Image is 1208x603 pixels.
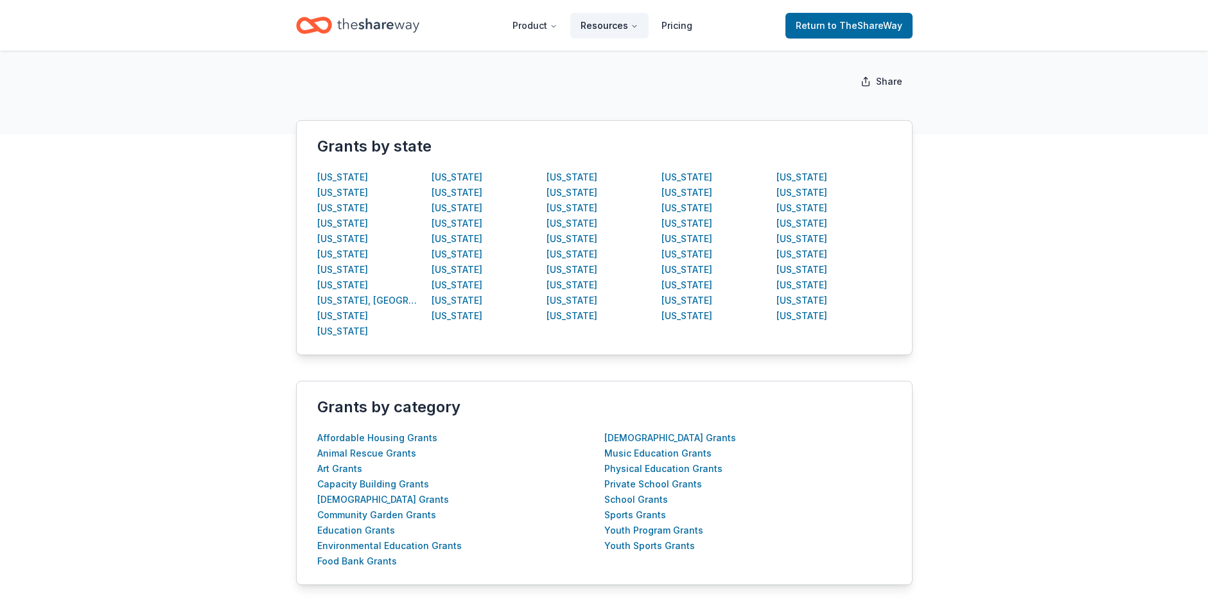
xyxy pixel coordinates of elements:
[317,216,368,231] button: [US_STATE]
[317,430,437,446] button: Affordable Housing Grants
[604,492,668,507] button: School Grants
[547,293,597,308] button: [US_STATE]
[661,216,712,231] button: [US_STATE]
[317,262,368,277] button: [US_STATE]
[604,446,712,461] div: Music Education Grants
[776,293,827,308] button: [US_STATE]
[432,200,482,216] button: [US_STATE]
[432,262,482,277] button: [US_STATE]
[317,231,368,247] div: [US_STATE]
[776,247,827,262] button: [US_STATE]
[317,247,368,262] button: [US_STATE]
[547,170,597,185] button: [US_STATE]
[317,308,368,324] button: [US_STATE]
[317,293,421,308] button: [US_STATE], [GEOGRAPHIC_DATA]
[776,185,827,200] button: [US_STATE]
[317,492,449,507] button: [DEMOGRAPHIC_DATA] Grants
[317,523,395,538] button: Education Grants
[661,293,712,308] button: [US_STATE]
[776,231,827,247] button: [US_STATE]
[776,216,827,231] button: [US_STATE]
[604,461,722,476] button: Physical Education Grants
[661,231,712,247] button: [US_STATE]
[317,554,397,569] button: Food Bank Grants
[547,231,597,247] button: [US_STATE]
[604,430,736,446] div: [DEMOGRAPHIC_DATA] Grants
[604,523,703,538] button: Youth Program Grants
[317,446,416,461] button: Animal Rescue Grants
[432,170,482,185] button: [US_STATE]
[785,13,913,39] a: Returnto TheShareWay
[317,538,462,554] button: Environmental Education Grants
[776,262,827,277] div: [US_STATE]
[604,476,702,492] div: Private School Grants
[850,69,913,94] button: Share
[317,185,368,200] div: [US_STATE]
[776,277,827,293] button: [US_STATE]
[432,277,482,293] div: [US_STATE]
[547,277,597,293] button: [US_STATE]
[317,476,429,492] div: Capacity Building Grants
[317,170,368,185] button: [US_STATE]
[317,461,362,476] div: Art Grants
[661,185,712,200] button: [US_STATE]
[432,308,482,324] button: [US_STATE]
[547,308,597,324] button: [US_STATE]
[432,247,482,262] button: [US_STATE]
[547,247,597,262] div: [US_STATE]
[317,507,436,523] button: Community Garden Grants
[661,170,712,185] button: [US_STATE]
[547,216,597,231] button: [US_STATE]
[828,20,902,31] span: to TheShareWay
[776,200,827,216] div: [US_STATE]
[547,200,597,216] button: [US_STATE]
[432,185,482,200] div: [US_STATE]
[432,216,482,231] button: [US_STATE]
[432,293,482,308] button: [US_STATE]
[317,200,368,216] button: [US_STATE]
[547,262,597,277] button: [US_STATE]
[317,324,368,339] button: [US_STATE]
[604,507,666,523] button: Sports Grants
[661,200,712,216] button: [US_STATE]
[604,538,695,554] button: Youth Sports Grants
[661,262,712,277] button: [US_STATE]
[776,170,827,185] button: [US_STATE]
[876,74,902,89] span: Share
[651,13,703,39] a: Pricing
